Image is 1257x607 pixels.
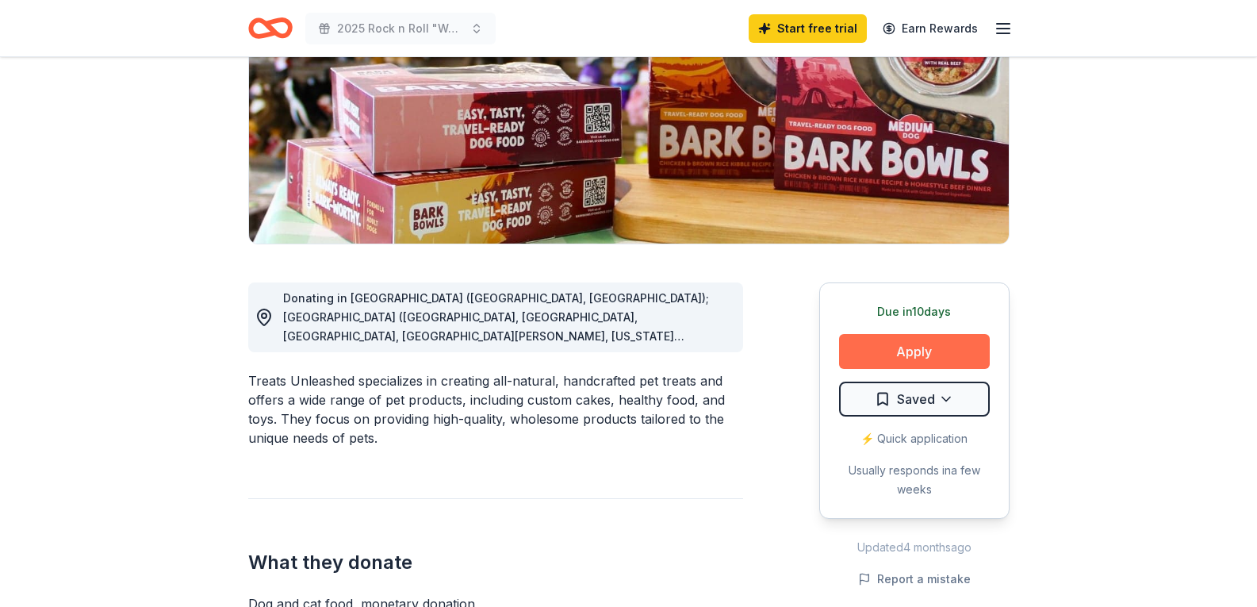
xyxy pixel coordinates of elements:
[839,334,990,369] button: Apply
[858,570,971,589] button: Report a mistake
[839,461,990,499] div: Usually responds in a few weeks
[749,14,867,43] a: Start free trial
[305,13,496,44] button: 2025 Rock n Roll "Woofstock" Bingo
[839,429,990,448] div: ⚡️ Quick application
[873,14,987,43] a: Earn Rewards
[897,389,935,409] span: Saved
[839,382,990,417] button: Saved
[819,538,1010,557] div: Updated 4 months ago
[248,10,293,47] a: Home
[839,302,990,321] div: Due in 10 days
[337,19,464,38] span: 2025 Rock n Roll "Woofstock" Bingo
[283,291,730,400] span: Donating in [GEOGRAPHIC_DATA] ([GEOGRAPHIC_DATA], [GEOGRAPHIC_DATA]); [GEOGRAPHIC_DATA] ([GEOGRAP...
[248,371,743,448] div: Treats Unleashed specializes in creating all-natural, handcrafted pet treats and offers a wide ra...
[248,550,743,575] h2: What they donate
